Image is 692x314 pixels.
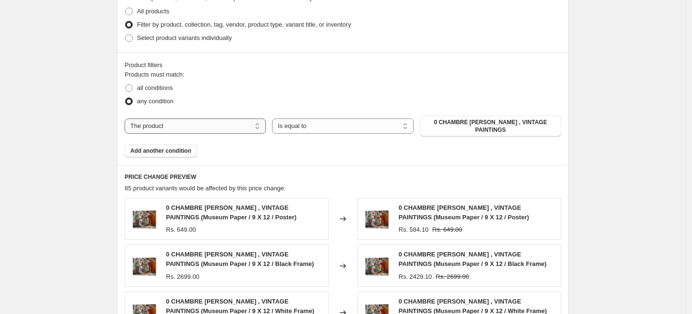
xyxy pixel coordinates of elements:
[362,252,391,280] img: GALLERYWRAP-resized_68388be6-0156-4f2a-9cf4-c57fa730b2c7_80x.jpg
[137,21,351,28] span: Filter by product, collection, tag, vendor, product type, variant title, or inventory
[399,225,429,235] div: Rs. 584.10
[362,205,391,233] img: GALLERYWRAP-resized_68388be6-0156-4f2a-9cf4-c57fa730b2c7_80x.jpg
[125,144,197,157] button: Add another condition
[125,71,185,78] span: Products must match:
[137,84,173,91] span: all conditions
[166,251,314,267] span: 0 CHAMBRE [PERSON_NAME] , VINTAGE PAINTINGS (Museum Paper / 9 X 12 / Black Frame)
[166,272,199,282] div: Rs. 2699.00
[125,60,561,70] div: Product filters
[130,205,158,233] img: GALLERYWRAP-resized_68388be6-0156-4f2a-9cf4-c57fa730b2c7_80x.jpg
[125,173,561,181] h6: PRICE CHANGE PREVIEW
[399,204,529,221] span: 0 CHAMBRE [PERSON_NAME] , VINTAGE PAINTINGS (Museum Paper / 9 X 12 / Poster)
[436,272,469,282] strike: Rs. 2699.00
[166,204,296,221] span: 0 CHAMBRE [PERSON_NAME] , VINTAGE PAINTINGS (Museum Paper / 9 X 12 / Poster)
[399,272,432,282] div: Rs. 2429.10
[420,116,561,137] button: 0 CHAMBRE DE RAPHAËL , VINTAGE PAINTINGS
[137,8,169,15] span: All products
[137,98,174,105] span: any condition
[166,225,196,235] div: Rs. 649.00
[137,34,232,41] span: Select product variants individually
[399,251,546,267] span: 0 CHAMBRE [PERSON_NAME] , VINTAGE PAINTINGS (Museum Paper / 9 X 12 / Black Frame)
[130,252,158,280] img: GALLERYWRAP-resized_68388be6-0156-4f2a-9cf4-c57fa730b2c7_80x.jpg
[130,147,191,155] span: Add another condition
[125,185,286,192] span: 85 product variants would be affected by this price change:
[426,118,556,134] span: 0 CHAMBRE [PERSON_NAME] , VINTAGE PAINTINGS
[432,225,462,235] strike: Rs. 649.00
